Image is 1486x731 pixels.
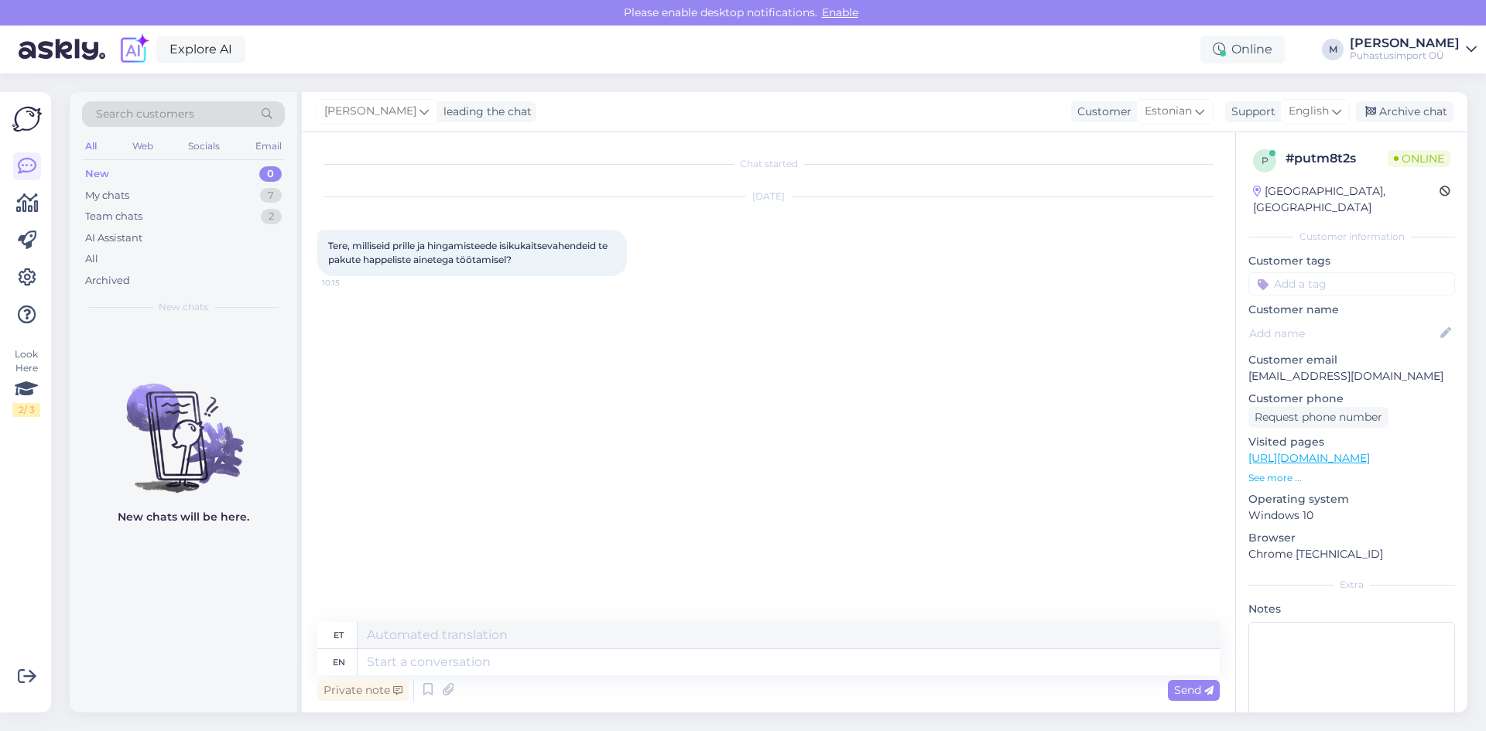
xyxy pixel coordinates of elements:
[85,273,130,289] div: Archived
[1248,530,1455,546] p: Browser
[322,277,380,289] span: 10:15
[1248,546,1455,562] p: Chrome [TECHNICAL_ID]
[1253,183,1440,216] div: [GEOGRAPHIC_DATA], [GEOGRAPHIC_DATA]
[156,36,245,63] a: Explore AI
[1248,434,1455,450] p: Visited pages
[1225,104,1275,120] div: Support
[12,403,40,417] div: 2 / 3
[159,300,208,314] span: New chats
[1350,37,1477,62] a: [PERSON_NAME]Puhastusimport OÜ
[317,190,1220,203] div: [DATE]
[85,188,129,203] div: My chats
[1350,50,1460,62] div: Puhastusimport OÜ
[12,104,42,134] img: Askly Logo
[85,209,142,224] div: Team chats
[1286,149,1388,168] div: # putm8t2s
[70,356,297,495] img: No chats
[1200,36,1285,63] div: Online
[324,103,416,120] span: [PERSON_NAME]
[118,33,150,66] img: explore-ai
[85,231,142,246] div: AI Assistant
[1356,101,1453,122] div: Archive chat
[96,106,194,122] span: Search customers
[261,209,282,224] div: 2
[1248,253,1455,269] p: Customer tags
[1248,471,1455,485] p: See more ...
[12,347,40,417] div: Look Here
[328,240,610,265] span: Tere, milliseid prille ja hingamisteede isikukaitsevahendeid te pakute happeliste ainetega töötam...
[317,680,409,701] div: Private note
[1071,104,1132,120] div: Customer
[118,509,249,525] p: New chats will be here.
[260,188,282,203] div: 7
[1248,407,1388,428] div: Request phone number
[1248,451,1370,465] a: [URL][DOMAIN_NAME]
[85,166,109,182] div: New
[333,649,345,675] div: en
[1350,37,1460,50] div: [PERSON_NAME]
[1248,491,1455,507] p: Operating system
[1248,578,1455,592] div: Extra
[1174,683,1214,697] span: Send
[1248,507,1455,524] p: Windows 10
[1248,391,1455,407] p: Customer phone
[85,251,98,267] div: All
[129,136,156,156] div: Web
[1388,150,1450,167] span: Online
[1262,155,1269,166] span: p
[1249,325,1437,342] input: Add name
[259,166,282,182] div: 0
[1248,601,1455,617] p: Notes
[185,136,223,156] div: Socials
[1248,272,1455,295] input: Add a tag
[1248,368,1455,384] p: [EMAIL_ADDRESS][DOMAIN_NAME]
[1248,302,1455,318] p: Customer name
[1322,39,1344,60] div: M
[317,157,1220,171] div: Chat started
[817,5,863,19] span: Enable
[1289,103,1329,120] span: English
[82,136,100,156] div: All
[334,622,344,648] div: et
[1248,352,1455,368] p: Customer email
[437,104,532,120] div: leading the chat
[1145,103,1192,120] span: Estonian
[252,136,285,156] div: Email
[1248,230,1455,244] div: Customer information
